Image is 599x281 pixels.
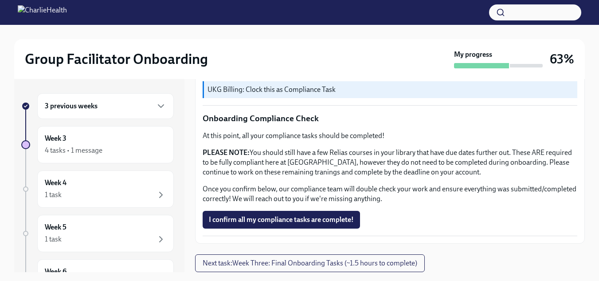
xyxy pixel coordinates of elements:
[207,85,574,95] p: UKG Billing: Clock this as Compliance Task
[45,190,62,200] div: 1 task
[37,93,174,119] div: 3 previous weeks
[203,113,577,124] p: Onboarding Compliance Check
[45,234,62,244] div: 1 task
[203,211,360,229] button: I confirm all my compliance tasks are complete!
[45,178,67,188] h6: Week 4
[45,222,67,232] h6: Week 5
[21,215,174,252] a: Week 51 task
[203,131,577,141] p: At this point, all your compliance tasks should be completed!
[203,148,577,177] p: You should still have a few Relias courses in your library that have due dates further out. These...
[25,50,208,68] h2: Group Facilitator Onboarding
[209,215,354,224] span: I confirm all my compliance tasks are complete!
[45,134,67,143] h6: Week 3
[203,148,250,157] strong: PLEASE NOTE:
[45,101,98,111] h6: 3 previous weeks
[195,254,425,272] button: Next task:Week Three: Final Onboarding Tasks (~1.5 hours to complete)
[18,5,67,20] img: CharlieHealth
[45,146,102,155] div: 4 tasks • 1 message
[550,51,574,67] h3: 63%
[454,50,492,59] strong: My progress
[21,170,174,208] a: Week 41 task
[21,126,174,163] a: Week 34 tasks • 1 message
[45,267,67,277] h6: Week 6
[203,184,577,204] p: Once you confirm below, our compliance team will double check your work and ensure everything was...
[203,259,417,268] span: Next task : Week Three: Final Onboarding Tasks (~1.5 hours to complete)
